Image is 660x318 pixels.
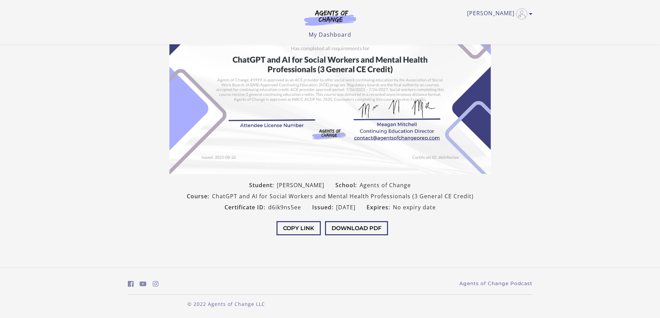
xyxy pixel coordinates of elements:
span: [DATE] [336,203,355,211]
a: My Dashboard [309,31,351,38]
a: Agents of Change Podcast [459,280,533,287]
p: © 2022 Agents of Change LLC [128,300,325,308]
span: Issued: [312,203,336,211]
a: Toggle menu [467,8,529,19]
span: Certificate ID: [225,203,268,211]
a: https://www.instagram.com/agentsofchangeprep/ (Open in a new window) [153,279,159,289]
span: [PERSON_NAME] [277,181,324,189]
span: d6ik9ns5ee [268,203,301,211]
button: Copy Link [276,221,321,235]
span: Student: [249,181,277,189]
img: Agents of Change Logo [297,10,363,26]
span: Expires: [367,203,393,211]
span: ChatGPT and AI for Social Workers and Mental Health Professionals (3 General CE Credit) [212,192,474,200]
i: https://www.instagram.com/agentsofchangeprep/ (Open in a new window) [153,281,159,287]
i: https://www.facebook.com/groups/aswbtestprep (Open in a new window) [128,281,134,287]
span: Course: [187,192,212,200]
button: Download PDF [325,221,388,235]
i: https://www.youtube.com/c/AgentsofChangeTestPrepbyMeaganMitchell (Open in a new window) [140,281,147,287]
span: No expiry date [393,203,436,211]
a: https://www.facebook.com/groups/aswbtestprep (Open in a new window) [128,279,134,289]
span: Agents of Change [360,181,411,189]
span: School: [335,181,360,189]
a: https://www.youtube.com/c/AgentsofChangeTestPrepbyMeaganMitchell (Open in a new window) [140,279,147,289]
